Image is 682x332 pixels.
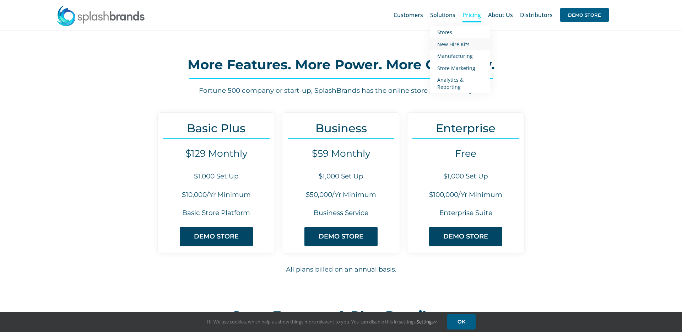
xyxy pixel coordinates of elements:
span: DEMO STORE [560,8,609,22]
h6: Enterprise Suite [407,208,524,218]
h4: $129 Monthly [158,148,275,159]
a: OK [447,314,476,330]
a: DEMO STORE [304,227,378,246]
h6: $1,000 Set Up [158,172,275,181]
a: DEMO STORE [180,227,253,246]
a: Customers [394,4,423,26]
h2: Store Features & Plan Details [232,309,450,323]
h6: All plans billed on an annual basis. [92,265,590,274]
a: Stores [430,26,490,38]
h4: $59 Monthly [282,148,399,159]
img: SplashBrands.com Logo [56,5,145,26]
h3: Basic Plus [158,122,275,135]
h3: Enterprise [407,122,524,135]
h6: $1,000 Set Up [282,172,399,181]
a: Pricing [462,4,481,26]
a: Analytics & Reporting [430,74,490,93]
span: Solutions [430,12,455,18]
h6: $50,000/Yr Minimum [282,190,399,200]
span: Distributors [520,12,553,18]
h4: Free [407,148,524,159]
h6: Basic Store Platform [158,208,275,218]
h6: $1,000 Set Up [407,172,524,181]
h3: Business [282,122,399,135]
span: Manufacturing [437,53,473,59]
a: Settings [417,318,437,325]
a: New Hire Kits [430,38,490,50]
span: DEMO STORE [319,233,363,240]
span: Analytics & Reporting [437,76,464,90]
span: Pricing [462,12,481,18]
h6: $10,000/Yr Minimum [158,190,275,200]
span: Customers [394,12,423,18]
h2: More Features. More Power. More Creativity. [92,58,590,72]
span: About Us [488,12,513,18]
span: DEMO STORE [443,233,488,240]
a: DEMO STORE [560,4,609,26]
a: Store Marketing [430,62,490,74]
a: DEMO STORE [429,227,502,246]
h6: Business Service [282,208,399,218]
a: Distributors [520,4,553,26]
h6: $100,000/Yr Minimum [407,190,524,200]
span: Hi! We use cookies, which help us show things more relevant to you. You can disable this in setti... [207,318,437,325]
a: Manufacturing [430,50,490,62]
nav: Main Menu Sticky [394,4,609,26]
span: DEMO STORE [194,233,239,240]
span: Store Marketing [437,65,475,71]
h6: Fortune 500 company or start-up, SplashBrands has the online store solution for you. [92,86,590,96]
span: New Hire Kits [437,41,470,48]
span: Stores [437,29,452,36]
